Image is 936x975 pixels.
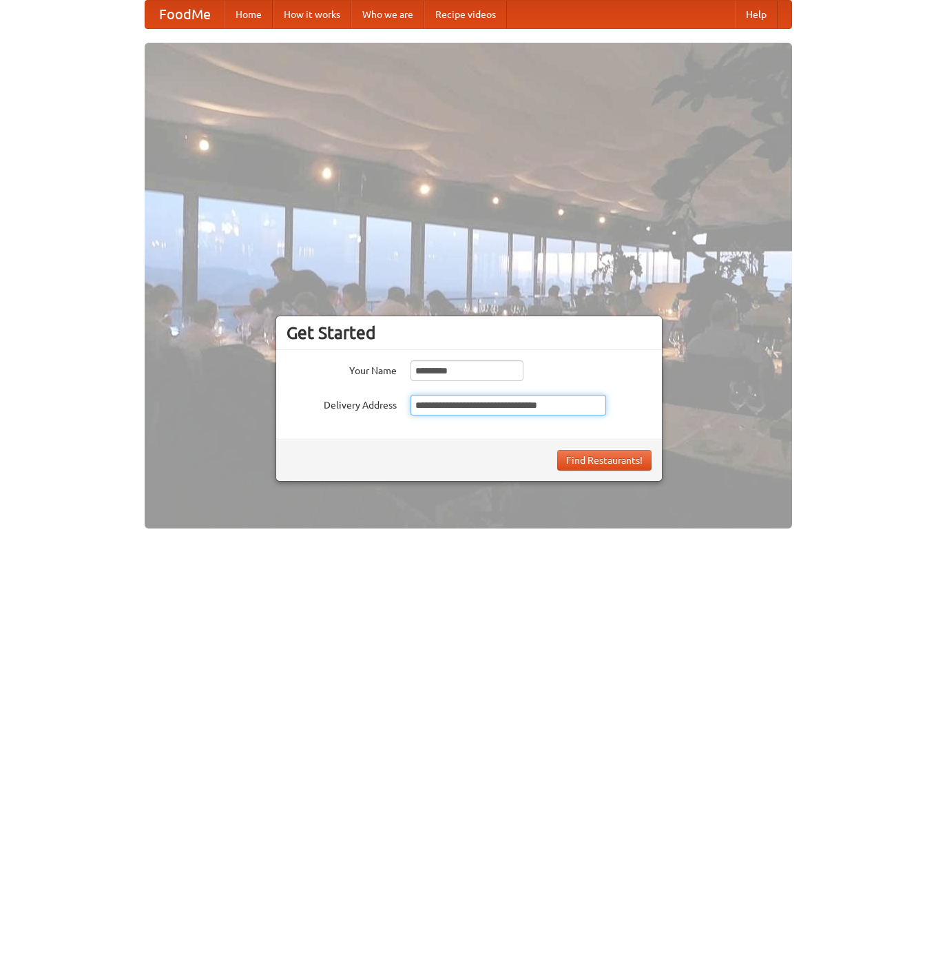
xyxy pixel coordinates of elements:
label: Your Name [287,360,397,378]
a: Help [735,1,778,28]
a: FoodMe [145,1,225,28]
a: Who we are [351,1,424,28]
a: Recipe videos [424,1,507,28]
h3: Get Started [287,322,652,343]
button: Find Restaurants! [557,450,652,471]
a: How it works [273,1,351,28]
a: Home [225,1,273,28]
label: Delivery Address [287,395,397,412]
